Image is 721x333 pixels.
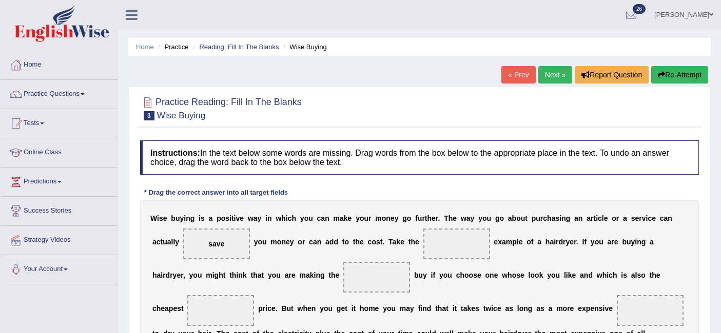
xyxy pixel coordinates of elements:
[622,238,627,246] b: b
[316,271,320,279] b: n
[512,271,517,279] b: o
[310,271,314,279] b: k
[261,271,264,279] b: t
[396,238,400,246] b: k
[604,214,608,222] b: e
[572,271,576,279] b: e
[254,238,258,246] b: y
[494,238,498,246] b: e
[1,226,118,252] a: Strategy Videos
[607,271,609,279] b: i
[551,271,556,279] b: o
[591,214,593,222] b: r
[402,214,407,222] b: g
[461,214,466,222] b: w
[380,238,383,246] b: t
[616,214,619,222] b: r
[267,214,272,222] b: n
[633,4,646,14] span: 26
[304,214,309,222] b: o
[209,214,213,222] b: a
[183,228,250,259] span: Drop target
[556,238,558,246] b: r
[288,271,291,279] b: r
[438,214,440,222] b: .
[423,271,427,279] b: y
[512,214,517,222] b: b
[447,271,452,279] b: u
[641,238,646,246] b: g
[473,271,477,279] b: s
[591,238,595,246] b: y
[155,42,188,52] li: Practice
[529,271,531,279] b: l
[641,271,646,279] b: o
[614,238,618,246] b: e
[157,111,205,120] small: Wise Buying
[270,238,277,246] b: m
[277,238,282,246] b: o
[217,214,221,222] b: p
[608,238,612,246] b: a
[395,214,399,222] b: y
[281,238,286,246] b: n
[563,238,566,246] b: r
[343,262,410,293] span: Drop target
[595,238,599,246] b: o
[236,214,240,222] b: v
[325,238,329,246] b: a
[597,271,602,279] b: w
[566,271,568,279] b: i
[258,238,262,246] b: o
[140,140,699,175] h4: In the text below some words are missing. Drag words from the box below to the appropriate place ...
[291,271,296,279] b: e
[152,238,157,246] b: a
[433,271,436,279] b: f
[157,271,161,279] b: a
[520,271,524,279] b: e
[173,238,175,246] b: l
[414,271,419,279] b: b
[482,214,487,222] b: o
[240,214,244,222] b: e
[631,238,635,246] b: y
[407,214,412,222] b: o
[574,214,578,222] b: a
[372,238,376,246] b: o
[229,271,232,279] b: t
[621,271,623,279] b: i
[157,214,159,222] b: i
[161,271,163,279] b: i
[248,214,254,222] b: w
[477,271,481,279] b: e
[495,214,500,222] b: g
[508,271,512,279] b: h
[236,271,238,279] b: i
[167,238,171,246] b: a
[432,214,436,222] b: e
[285,271,289,279] b: a
[1,255,118,281] a: Your Account
[348,214,352,222] b: e
[300,214,304,222] b: y
[276,214,281,222] b: w
[281,214,286,222] b: h
[637,271,641,279] b: s
[325,214,329,222] b: n
[159,214,163,222] b: s
[568,271,572,279] b: k
[566,238,570,246] b: y
[150,149,200,157] b: Instructions:
[171,214,176,222] b: b
[466,214,471,222] b: a
[631,214,635,222] b: s
[288,214,292,222] b: c
[393,238,397,246] b: a
[578,214,583,222] b: n
[609,271,613,279] b: c
[519,238,523,246] b: e
[602,214,604,222] b: l
[175,238,179,246] b: y
[360,214,364,222] b: o
[306,271,310,279] b: a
